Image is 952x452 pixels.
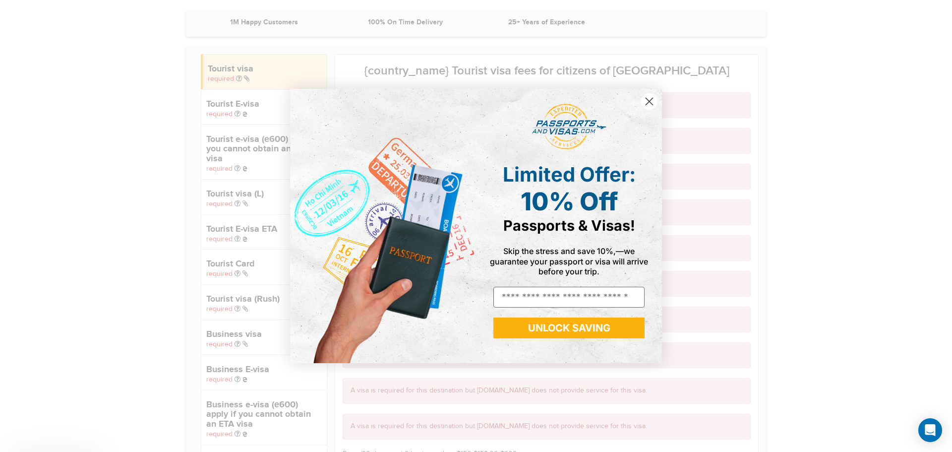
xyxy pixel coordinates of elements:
[641,93,658,110] button: Close dialog
[490,246,648,276] span: Skip the stress and save 10%,—we guarantee your passport or visa will arrive before your trip.
[532,104,606,150] img: passports and visas
[503,217,635,234] span: Passports & Visas!
[918,418,942,442] div: Open Intercom Messenger
[290,89,476,363] img: de9cda0d-0715-46ca-9a25-073762a91ba7.png
[521,187,618,216] span: 10% Off
[503,162,636,187] span: Limited Offer:
[493,318,645,338] button: UNLOCK SAVING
